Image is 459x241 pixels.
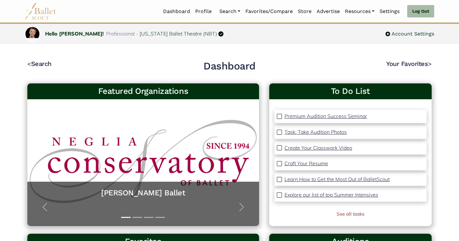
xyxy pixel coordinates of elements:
[284,160,328,166] p: Craft Your Resume
[284,129,347,135] p: Task: Take Audition Photos
[284,160,328,168] a: Craft Your Resume
[377,5,402,18] a: Settings
[161,5,193,18] a: Dashboard
[45,30,104,37] a: Hello [PERSON_NAME]!
[193,5,214,18] a: Profile
[217,5,243,18] a: Search
[243,5,295,18] a: Favorites/Compare
[284,175,390,184] a: Learn How to Get the Most Out of BalletScout
[284,192,378,198] p: Explore our list of top Summer Intensives
[284,176,390,182] p: Learn How to Get the Most Out of BalletScout
[284,145,352,151] p: Create Your Classwork Video
[106,30,135,37] span: Professional
[385,30,434,38] a: Account Settings
[314,5,342,18] a: Advertise
[203,60,256,73] h2: Dashboard
[390,30,434,38] span: Account Settings
[155,214,165,221] button: Slide 4
[284,113,367,119] p: Premium Audition Success Seminar
[34,188,253,198] a: [PERSON_NAME] Ballet
[144,214,154,221] button: Slide 3
[121,214,131,221] button: Slide 1
[295,5,314,18] a: Store
[133,214,142,221] button: Slide 2
[136,30,138,37] span: -
[27,60,51,68] a: <Search
[284,112,367,120] a: Premium Audition Success Seminar
[284,144,352,152] a: Create Your Classwork Video
[274,86,427,97] a: To Do List
[386,60,432,68] a: Your Favorites>
[407,5,434,18] a: Log Out
[337,211,364,217] a: See all tasks
[284,191,378,199] a: Explore our list of top Summer Intensives
[32,86,254,97] h3: Featured Organizations
[25,27,39,38] img: profile picture
[140,30,217,37] a: [US_STATE] Ballet Theatre (NBT)
[284,128,347,136] a: Task: Take Audition Photos
[342,5,377,18] a: Resources
[27,60,31,68] code: <
[428,60,432,68] code: >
